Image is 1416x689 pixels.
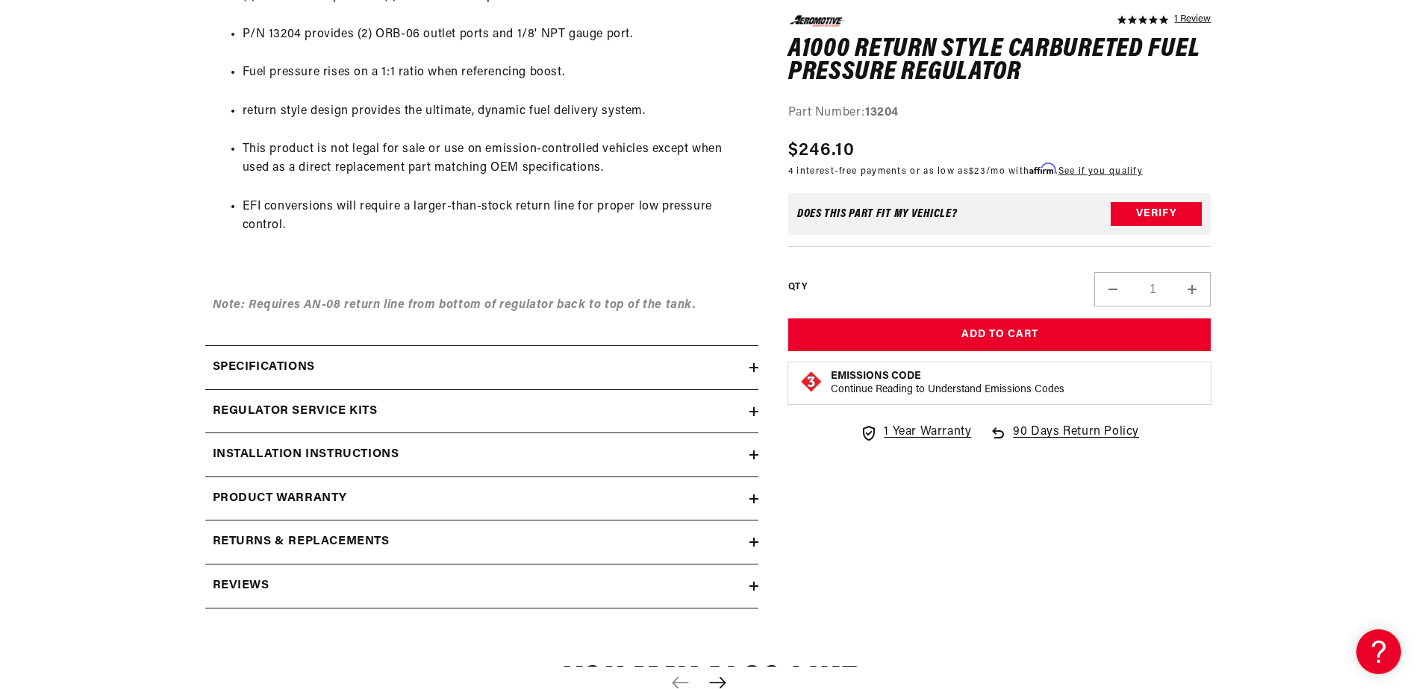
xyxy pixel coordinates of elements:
h2: Installation Instructions [213,445,399,465]
span: $246.10 [788,137,855,164]
a: 90 Days Return Policy [989,423,1139,457]
span: Affirm [1029,163,1055,174]
img: Emissions code [799,370,823,394]
a: 1 reviews [1174,15,1211,25]
div: Does This part fit My vehicle? [797,208,958,220]
h1: A1000 Return Style Carbureted Fuel Pressure Regulator [788,37,1211,84]
summary: Installation Instructions [205,433,758,476]
summary: Returns & replacements [205,520,758,564]
li: P/N 13204 provides (2) ORB-06 outlet ports and 1/8' NPT gauge port. [243,25,751,45]
p: 4 interest-free payments or as low as /mo with . [788,164,1143,178]
summary: Regulator Service Kits [205,390,758,433]
h2: Regulator Service Kits [213,402,378,421]
h2: Specifications [213,358,315,377]
h2: Returns & replacements [213,532,390,552]
a: 1 Year Warranty [860,423,971,442]
span: Note: Requires AN-08 return line from bottom of regulator back to top of the tank. [213,299,696,311]
summary: Specifications [205,346,758,389]
li: This product is not legal for sale or use on emission-controlled vehicles except when used as a d... [243,140,751,178]
p: Continue Reading to Understand Emissions Codes [831,383,1064,397]
span: 90 Days Return Policy [1013,423,1139,457]
summary: Reviews [205,564,758,608]
h2: Product warranty [213,489,348,509]
label: QTY [788,280,807,293]
a: See if you qualify - Learn more about Affirm Financing (opens in modal) [1058,167,1143,176]
button: Verify [1111,202,1202,226]
span: 1 Year Warranty [884,423,971,442]
li: return style design provides the ultimate, dynamic fuel delivery system. [243,102,751,122]
button: Emissions CodeContinue Reading to Understand Emissions Codes [831,370,1064,397]
div: Part Number: [788,103,1211,122]
h2: Reviews [213,576,269,596]
li: Fuel pressure rises on a 1:1 ratio when referencing boost. [243,63,751,83]
button: Add to Cart [788,318,1211,352]
strong: Emissions Code [831,371,921,382]
strong: 13204 [865,106,899,118]
summary: Product warranty [205,477,758,520]
li: EFI conversions will require a larger-than-stock return line for proper low pressure control. [243,198,751,236]
span: $23 [969,167,986,176]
